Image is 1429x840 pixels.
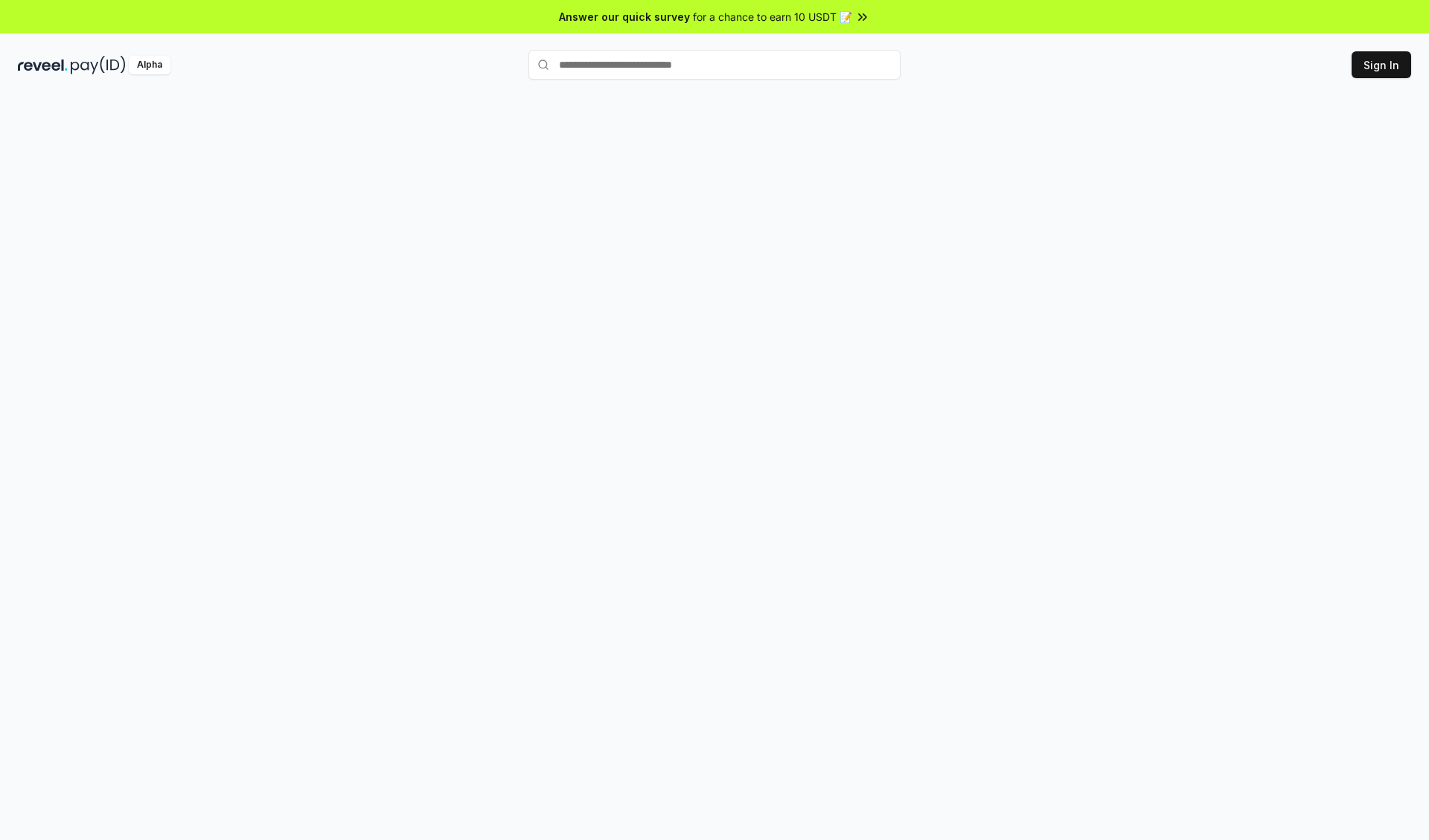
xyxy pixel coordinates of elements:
span: Answer our quick survey [559,9,690,25]
span: for a chance to earn 10 USDT 📝 [693,9,852,25]
img: reveel_dark [18,56,68,74]
img: pay_id [71,56,126,74]
div: Alpha [129,56,170,74]
button: Sign In [1352,51,1411,78]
